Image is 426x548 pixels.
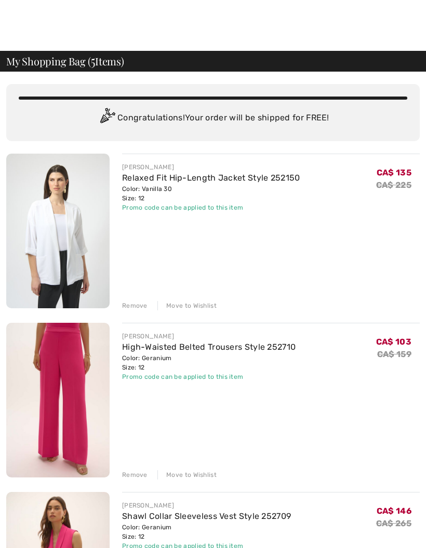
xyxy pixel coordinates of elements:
div: Color: Vanilla 30 Size: 12 [122,184,300,203]
div: Move to Wishlist [157,301,217,310]
div: Color: Geranium Size: 12 [122,523,291,541]
div: Remove [122,301,148,310]
s: CA$ 159 [377,349,411,359]
a: Relaxed Fit Hip-Length Jacket Style 252150 [122,173,300,183]
div: Remove [122,470,148,479]
span: 5 [91,53,95,67]
a: High-Waisted Belted Trousers Style 252710 [122,342,296,352]
span: My Shopping Bag ( Items) [6,56,124,66]
span: CA$ 135 [377,168,411,177]
span: CA$ 146 [377,506,411,516]
span: CA$ 103 [376,337,411,347]
s: CA$ 265 [376,518,411,528]
div: Promo code can be applied to this item [122,203,300,212]
div: [PERSON_NAME] [122,332,296,341]
div: Promo code can be applied to this item [122,372,296,381]
div: Color: Geranium Size: 12 [122,353,296,372]
s: CA$ 225 [376,180,411,190]
a: Shawl Collar Sleeveless Vest Style 252709 [122,511,291,521]
div: Congratulations! Your order will be shipped for FREE! [19,108,407,129]
img: Relaxed Fit Hip-Length Jacket Style 252150 [6,154,110,308]
img: Congratulation2.svg [97,108,117,129]
div: Move to Wishlist [157,470,217,479]
img: High-Waisted Belted Trousers Style 252710 [6,323,110,477]
div: [PERSON_NAME] [122,162,300,172]
div: [PERSON_NAME] [122,501,291,510]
